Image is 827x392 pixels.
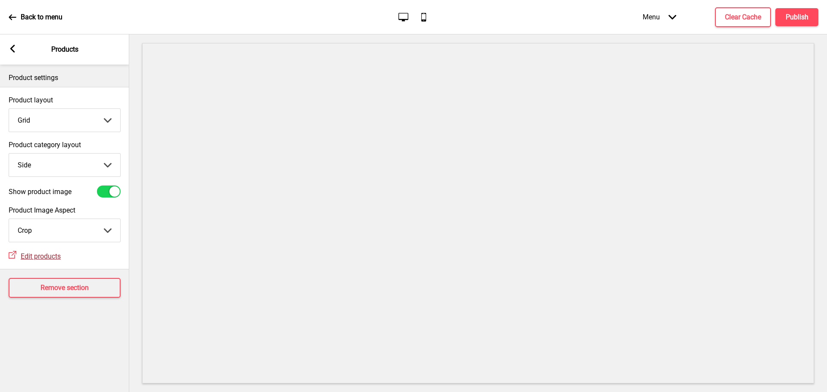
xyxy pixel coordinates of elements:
a: Edit products [16,252,61,260]
h4: Remove section [40,283,89,293]
p: Back to menu [21,12,62,22]
div: Menu [634,4,685,30]
a: Back to menu [9,6,62,29]
label: Show product image [9,188,72,196]
button: Remove section [9,278,121,298]
label: Product Image Aspect [9,206,121,214]
span: Edit products [21,252,61,260]
label: Product category layout [9,141,121,149]
button: Publish [775,8,818,26]
p: Product settings [9,73,121,83]
h4: Publish [786,12,808,22]
h4: Clear Cache [725,12,761,22]
button: Clear Cache [715,7,771,27]
label: Product layout [9,96,121,104]
p: Products [51,45,78,54]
